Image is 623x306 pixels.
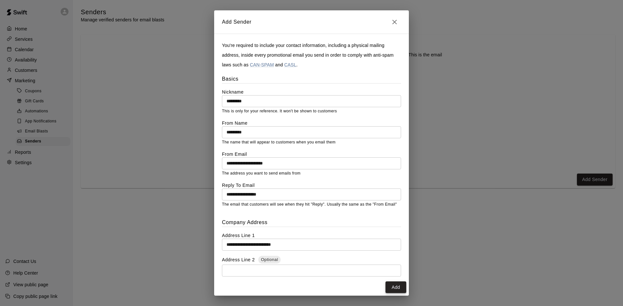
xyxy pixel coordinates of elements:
label: Address Line 1 [222,232,401,239]
label: From Email [222,151,401,157]
a: CASL [284,62,296,67]
label: From Name [222,120,401,126]
label: Nickname [222,89,401,95]
button: Close [388,16,401,28]
h6: Basics [222,75,401,83]
p: You're required to include your contact information, including a physical mailing address, inside... [222,40,401,70]
label: Reply To Email [222,182,401,188]
p: This is only for your reference. It won't be shown to customers [222,108,401,115]
span: Optional [258,256,281,263]
button: Add [385,281,406,293]
p: The email that customers will see when they hit "Reply". Usually the same as the "From Email" [222,201,401,208]
a: CAN-SPAM [250,62,274,67]
h2: Add Sender [214,10,409,34]
p: The address you want to send emails from [222,170,401,177]
p: The name that will appear to customers when you email them [222,139,401,146]
h6: Company Address [222,218,401,227]
label: Address Line 2 [222,256,401,265]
